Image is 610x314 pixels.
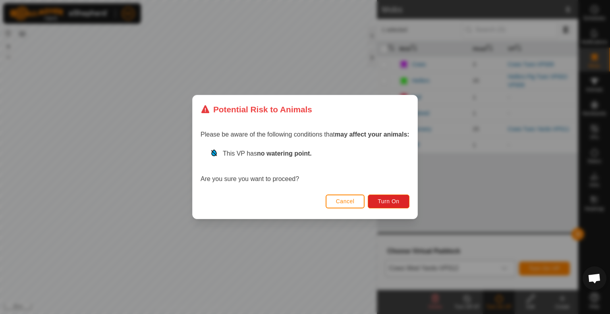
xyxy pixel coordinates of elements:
strong: may affect your animals: [335,131,409,138]
span: This VP has [223,150,312,157]
span: Please be aware of the following conditions that [201,131,409,138]
span: Turn On [378,198,400,204]
div: Potential Risk to Animals [201,103,312,116]
span: Cancel [336,198,355,204]
strong: no watering point. [257,150,312,157]
button: Cancel [326,195,365,208]
div: Are you sure you want to proceed? [201,149,409,184]
button: Turn On [368,195,409,208]
a: Open chat [583,266,606,290]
